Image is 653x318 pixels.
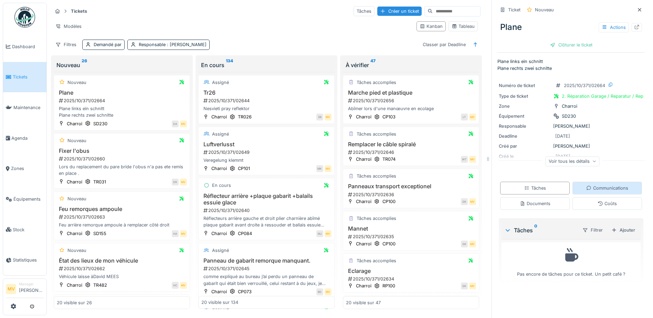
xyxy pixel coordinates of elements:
div: Charroi [356,198,371,205]
h3: Réflecteur arrière +plaque gabarit +balails essuie glace [201,193,331,206]
span: Équipements [13,196,44,202]
div: MV [469,156,476,163]
img: Badge_color-CXgf-gQk.svg [14,7,35,28]
div: Charroi [67,179,82,185]
div: [DATE] [555,133,570,139]
div: Nouveau [67,79,86,86]
div: MV [325,288,331,295]
h3: Marche pied et plastique [346,89,476,96]
div: [PERSON_NAME] [499,143,643,149]
span: Agenda [11,135,44,141]
div: Clôturer le ticket [547,40,595,50]
div: Charroi [356,283,371,289]
span: Tickets [13,74,44,80]
div: 2025/10/371/02636 [347,191,476,198]
div: SB [316,114,323,120]
div: SD230 [93,120,107,127]
div: Numéro de ticket [499,82,550,89]
div: Actions [599,22,629,32]
strong: Tickets [68,8,90,14]
div: Créer un ticket [377,7,422,16]
sup: 0 [534,226,537,234]
div: MJ [316,230,323,237]
span: Maintenance [13,104,44,111]
div: Nouveau [67,247,86,254]
div: Tâches [504,226,577,234]
div: 2025/10/371/02645 [203,265,331,272]
div: CP100 [382,198,396,205]
a: Maintenance [3,92,46,123]
div: Coûts [598,200,617,207]
div: MV [180,179,187,185]
div: CP100 [382,241,396,247]
div: Kanban [420,23,443,30]
div: WT [461,156,468,163]
div: MV [325,230,331,237]
div: CP101 [238,165,250,172]
div: 2025/10/371/02664 [58,97,187,104]
div: Charroi [67,230,82,237]
div: RP100 [382,283,395,289]
div: Documents [520,200,550,207]
div: CP084 [238,230,252,237]
div: Tâches accomplies [357,173,396,179]
div: Charroi [356,156,371,162]
div: Zone [499,103,550,109]
div: MV [180,230,187,237]
div: Charroi [356,241,371,247]
div: DA [172,120,179,127]
h3: Tr26 [201,89,331,96]
h3: État des lieux de mon véhicule [57,257,187,264]
div: Charroi [211,288,227,295]
div: Filtrer [579,225,606,235]
div: MV [469,241,476,247]
div: Filtres [52,40,80,50]
div: BD [316,288,323,295]
div: Manager [19,282,44,287]
span: : [PERSON_NAME] [166,42,207,47]
div: Communications [586,185,628,191]
div: Voir tous les détails [546,156,600,166]
div: Équipement [499,113,550,119]
div: Nouveau [67,137,86,144]
div: 20 visible sur 134 [201,299,238,306]
div: MV [469,283,476,289]
h3: Feu remorques ampoule [57,206,187,212]
div: TR074 [382,156,396,162]
div: Charroi [356,114,371,120]
div: Plane [497,18,645,36]
div: 2025/10/371/02656 [347,97,476,104]
div: Tableau [452,23,475,30]
div: 2025/10/371/02664 [564,82,605,89]
div: MV [180,120,187,127]
span: Dashboard [12,43,44,50]
div: Classer par Deadline [420,40,469,50]
h3: Remplacer le câble spiralé [346,141,476,148]
div: 2025/10/371/02663 [58,214,187,220]
div: Ticket [508,7,520,13]
div: Créé par [499,143,550,149]
p: Plane links ein schnitt Plane rechts zwei schnitte [497,58,645,71]
sup: 47 [370,61,376,69]
div: Tâches accomplies [357,131,396,137]
div: MV [180,282,187,289]
div: Modèles [52,21,85,31]
div: LT [461,114,468,120]
div: Assigné [212,79,229,86]
div: 2025/10/371/02649 [203,149,331,156]
div: Plane links ein schnitt Plane rechts zwei schnitte [57,105,187,118]
a: Équipements [3,184,46,214]
div: Responsable [499,123,550,129]
div: Tâches [354,6,375,16]
div: [PERSON_NAME] [499,123,643,129]
div: Pas encore de tâches pour ce ticket. Un petit café ? [506,245,636,277]
div: GK [461,241,468,247]
div: Charroi [67,282,82,288]
div: Type de ticket [499,93,550,99]
div: MV [469,198,476,205]
a: MV Manager[PERSON_NAME] [6,282,44,298]
div: 2025/10/371/02635 [347,233,476,240]
div: comme expliqué au bureau j’ai perdu un panneau de gabarit qui était bien verrouillé, celui restan... [201,273,331,286]
h3: Fixer l'obus [57,148,187,154]
a: Statistiques [3,245,46,276]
